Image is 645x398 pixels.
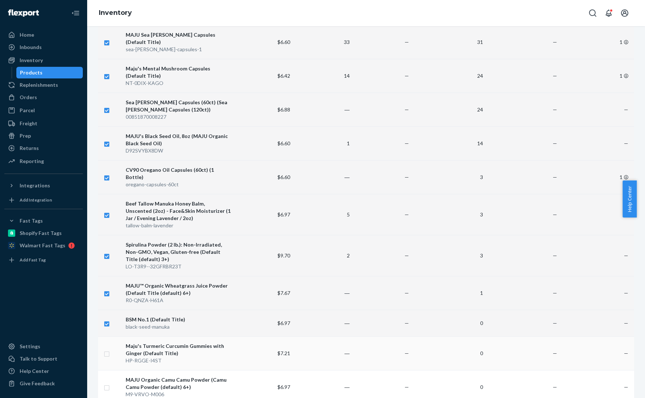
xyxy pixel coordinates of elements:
[405,350,409,356] span: —
[126,46,231,53] div: sea-[PERSON_NAME]-capsules-1
[4,118,83,129] a: Freight
[412,59,486,93] td: 24
[624,290,628,296] span: —
[560,25,634,59] td: 1
[405,320,409,326] span: —
[412,160,486,194] td: 3
[126,31,231,46] div: MAJU Sea [PERSON_NAME] Capsules (Default Title)
[277,39,290,45] span: $6.60
[20,242,65,249] div: Walmart Fast Tags
[126,342,231,357] div: Maju's Turmeric Curcumin Gummies with Ginger (Default Title)
[126,297,231,304] div: R0-QNZA-H61A
[560,160,634,194] td: 1
[553,350,557,356] span: —
[4,155,83,167] a: Reporting
[624,252,628,259] span: —
[126,113,231,121] div: 00851870008227
[622,180,637,218] button: Help Center
[412,194,486,235] td: 3
[20,94,37,101] div: Orders
[405,290,409,296] span: —
[4,194,83,206] a: Add Integration
[293,336,352,370] td: ―
[20,120,37,127] div: Freight
[277,140,290,146] span: $6.60
[20,230,62,237] div: Shopify Fast Tags
[4,142,83,154] a: Returns
[126,391,231,398] div: M9-VRVO-M006
[4,254,83,266] a: Add Fast Tag
[4,54,83,66] a: Inventory
[126,147,231,154] div: D92SVYBX8DW
[126,166,231,181] div: CV90 Oregano Oil Capsules (60ct) (1 Bottle)
[16,67,83,78] a: Products
[553,39,557,45] span: —
[126,357,231,364] div: HP-RGGE-I4ST
[20,57,43,64] div: Inventory
[624,106,628,113] span: —
[20,158,44,165] div: Reporting
[20,197,52,203] div: Add Integration
[412,126,486,160] td: 14
[293,126,352,160] td: 1
[20,31,34,38] div: Home
[126,241,231,263] div: Spirulina Powder (2 lb.): Non-Irradiated, Non-GMO, Vegan, Gluten-free (Default Title (default) 3+)
[553,106,557,113] span: —
[126,133,231,147] div: MAJU's Black Seed Oil, 8oz (MAJU Organic Black Seed Oil)
[20,145,39,152] div: Returns
[405,73,409,79] span: —
[553,290,557,296] span: —
[293,160,352,194] td: ―
[4,341,83,352] a: Settings
[405,252,409,259] span: —
[553,384,557,390] span: —
[93,3,138,24] ol: breadcrumbs
[405,39,409,45] span: —
[601,6,616,20] button: Open notifications
[126,323,231,330] div: black-seed-manuka
[20,367,49,375] div: Help Center
[4,180,83,191] button: Integrations
[553,320,557,326] span: —
[277,320,290,326] span: $6.97
[412,93,486,126] td: 24
[293,235,352,276] td: 2
[585,6,600,20] button: Open Search Box
[553,174,557,180] span: —
[277,73,290,79] span: $6.42
[405,384,409,390] span: —
[412,25,486,59] td: 31
[20,132,31,139] div: Prep
[412,235,486,276] td: 3
[126,316,231,323] div: BSM No.1 (Default Title)
[405,106,409,113] span: —
[293,194,352,235] td: 5
[277,384,290,390] span: $6.97
[126,181,231,188] div: oregano-capsules-60ct
[4,130,83,142] a: Prep
[405,211,409,218] span: —
[293,310,352,336] td: ―
[277,211,290,218] span: $6.97
[412,336,486,370] td: 0
[126,222,231,229] div: tallow-balm-lavender
[624,384,628,390] span: —
[277,350,290,356] span: $7.21
[126,263,231,270] div: LO-T3R9--32GFRBR23T
[126,376,231,391] div: MAJU Organic Camu Camu Powder (Camu Camu Powder (default) 6+)
[553,140,557,146] span: —
[4,92,83,103] a: Orders
[126,65,231,80] div: Maju's Mental Mushroom Capsules (Default Title)
[20,257,46,263] div: Add Fast Tag
[20,107,35,114] div: Parcel
[293,276,352,310] td: ―
[4,378,83,389] button: Give Feedback
[20,69,42,76] div: Products
[405,140,409,146] span: —
[4,240,83,251] a: Walmart Fast Tags
[277,290,290,296] span: $7.67
[20,81,58,89] div: Replenishments
[277,174,290,180] span: $6.60
[126,200,231,222] div: Beef Tallow Manuka Honey Balm, Unscented (2oz) - Face&Skin Moisturizer (1 Jar / Evening Lavender ...
[293,59,352,93] td: 14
